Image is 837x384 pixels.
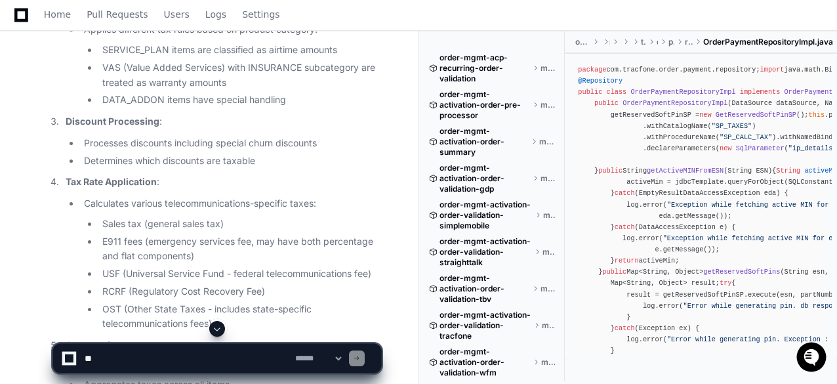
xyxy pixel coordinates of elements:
[720,144,731,152] span: new
[66,175,381,190] p: :
[439,163,530,194] span: order-mgmt-activation-order-validation-gdp
[541,173,555,184] span: master
[795,341,830,376] iframe: Open customer support
[98,302,381,332] li: OST (Other State Taxes - includes state-specific telecommunications fees)
[657,37,658,47] span: order
[724,167,772,175] span: (String ESN)
[157,211,184,221] span: [DATE]
[439,236,532,268] span: order-mgmt-activation-order-validation-straighttalk
[13,97,37,121] img: 1736555170064-99ba0984-63c1-480f-8ee9-699278ef63ed
[439,53,530,84] span: order-mgmt-acp-recurring-order-validation
[720,279,731,287] span: try
[41,211,148,221] span: Tejeshwer [PERSON_NAME]
[98,234,381,265] li: E911 fees (emergency services fee, may have both percentage and flat components)
[92,240,159,250] a: Powered byPylon
[439,89,530,121] span: order-mgmt-activation-order-pre-processor
[87,11,148,18] span: Pull Requests
[66,176,157,187] strong: Tax Rate Application
[542,247,555,257] span: master
[542,320,555,331] span: master
[131,240,159,250] span: Pylon
[703,37,833,47] span: OrderPaymentRepositoryImpl.java
[439,273,530,305] span: order-mgmt-activation-order-validation-tbv
[13,198,34,219] img: Tejeshwer Degala
[150,211,155,221] span: •
[623,99,727,107] span: OrderPaymentRepositoryImpl
[98,267,381,282] li: USF (Universal Service Fund - federal telecommunications fee)
[98,93,381,108] li: DATA_ADDON items have special handling
[575,37,590,47] span: order-payment
[157,175,184,186] span: [DATE]
[615,189,635,197] span: catch
[439,310,531,341] span: order-mgmt-activation-order-validation-tracfone
[13,142,88,153] div: Past conversations
[44,11,71,18] span: Home
[80,136,381,151] li: Processes discounts including special churn discounts
[788,144,837,152] span: "ip_details"
[578,66,606,74] span: package
[609,37,610,47] span: main
[606,88,626,96] span: class
[541,100,555,110] span: master
[543,210,556,221] span: master
[809,111,825,119] span: this
[703,268,780,276] span: getReservedSoftPins
[98,60,381,91] li: VAS (Value Added Services) with INSURANCE subcategory are treated as warranty amounts
[98,43,381,58] li: SERVICE_PLAN items are classified as airtime amounts
[720,133,772,141] span: "SP_CALC_TAX"
[439,200,533,231] span: order-mgmt-activation-order-validation-simplemobile
[150,175,155,186] span: •
[13,52,239,73] div: Welcome
[685,37,693,47] span: repository
[98,217,381,232] li: Sales tax (general sales tax)
[615,223,635,231] span: catch
[439,126,529,158] span: order-mgmt-activation-order-summary
[539,137,555,147] span: master
[13,12,39,39] img: PlayerZero
[594,99,619,107] span: public
[578,77,623,85] span: @Repository
[223,101,239,117] button: Start new chat
[13,163,34,184] img: Tejeshwer Degala
[716,111,796,119] span: GetReservedSoftPinSP
[699,111,711,119] span: new
[760,66,785,74] span: import
[242,11,279,18] span: Settings
[164,11,190,18] span: Users
[668,37,674,47] span: payment
[647,167,724,175] span: getActiveMINFromESN
[80,154,381,169] li: Determines which discounts are taxable
[630,88,735,96] span: OrderPaymentRepositoryImpl
[598,167,623,175] span: public
[28,97,51,121] img: 7521149027303_d2c55a7ec3fe4098c2f6_72.png
[41,175,148,186] span: Tejeshwer [PERSON_NAME]
[578,88,602,96] span: public
[59,97,215,110] div: Start new chat
[80,22,381,108] li: Applies different tax rules based on product category:
[641,37,647,47] span: tracfone
[80,196,381,331] li: Calculates various telecommunications-specific taxes:
[736,144,785,152] span: SqlParameter
[66,116,159,127] strong: Discount Processing
[203,140,239,156] button: See all
[776,167,800,175] span: String
[541,284,555,294] span: master
[615,257,639,265] span: return
[59,110,186,121] div: We're offline, we'll be back soon
[602,268,626,276] span: public
[712,122,752,130] span: "SP_TAXES"
[205,11,226,18] span: Logs
[740,88,781,96] span: implements
[98,284,381,299] li: RCRF (Regulatory Cost Recovery Fee)
[66,114,381,129] p: :
[541,63,555,74] span: master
